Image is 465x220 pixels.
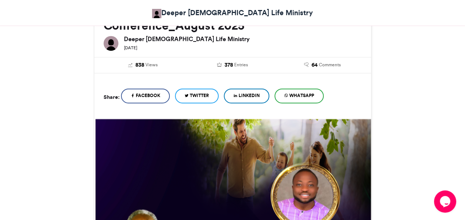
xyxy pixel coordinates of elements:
img: Deeper Christian Life Ministry [104,36,118,51]
span: LinkedIn [239,92,260,99]
a: Deeper [DEMOGRAPHIC_DATA] Life Ministry [152,7,313,18]
a: 64 Comments [283,61,362,69]
span: 378 [225,61,233,69]
a: Facebook [121,89,170,103]
iframe: chat widget [434,190,458,213]
span: WhatsApp [289,92,314,99]
span: Twitter [190,92,209,99]
span: Facebook [136,92,160,99]
span: Views [145,61,158,68]
h5: Share: [104,92,119,102]
img: Obafemi Bello [152,9,161,18]
h6: Deeper [DEMOGRAPHIC_DATA] Life Ministry [124,36,362,42]
a: WhatsApp [274,89,324,103]
span: Comments [319,61,341,68]
span: Entries [234,61,248,68]
a: 378 Entries [193,61,272,69]
a: LinkedIn [224,89,269,103]
a: 838 Views [104,61,182,69]
span: 64 [311,61,318,69]
span: 838 [135,61,144,69]
small: [DATE] [124,45,137,50]
a: Twitter [175,89,219,103]
h2: DCLM Global Family and Marriage Conference_August 2025 [104,6,362,32]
